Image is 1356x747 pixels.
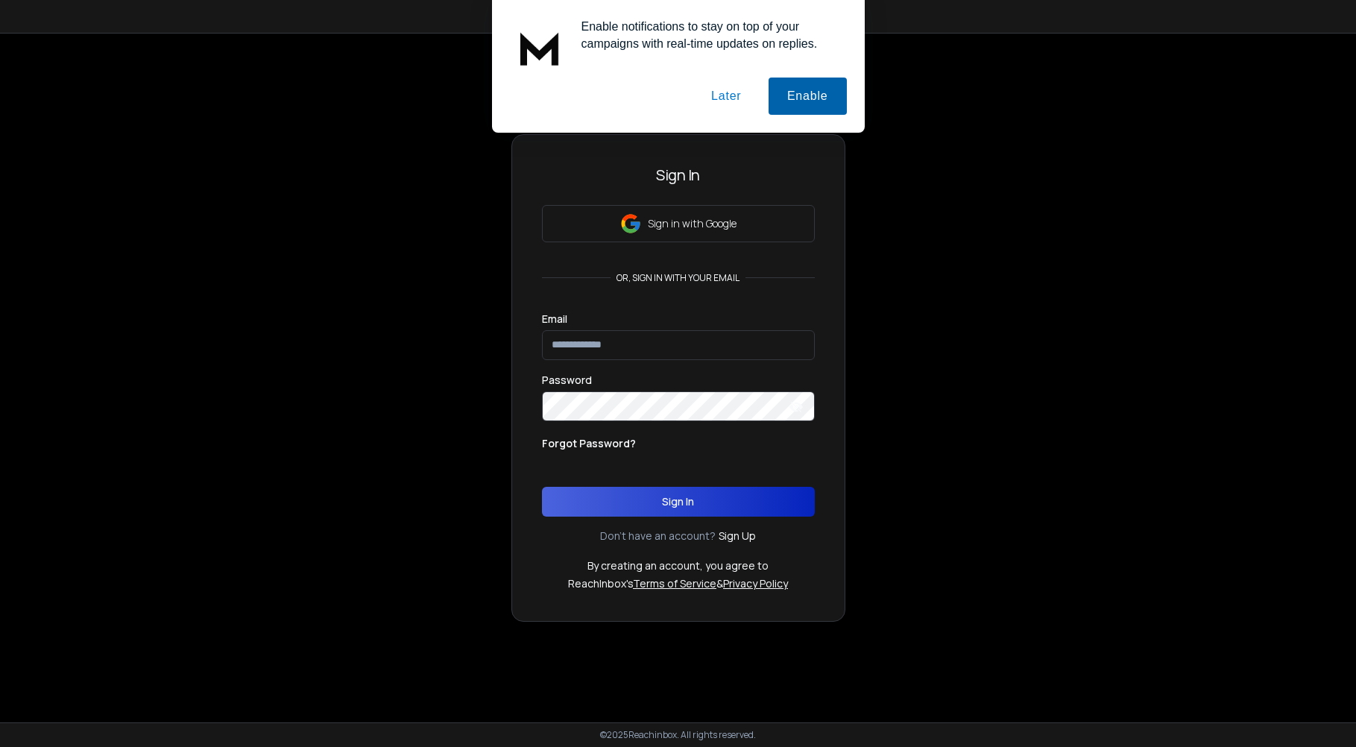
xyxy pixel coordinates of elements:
button: Sign In [542,487,815,517]
p: Sign in with Google [648,216,737,231]
a: Sign Up [719,529,756,543]
button: Later [693,78,760,115]
a: Terms of Service [633,576,716,590]
label: Email [542,314,567,324]
label: Password [542,375,592,385]
p: or, sign in with your email [611,272,745,284]
button: Sign in with Google [542,205,815,242]
h3: Sign In [542,165,815,186]
button: Enable [769,78,847,115]
div: Enable notifications to stay on top of your campaigns with real-time updates on replies. [570,18,847,52]
a: Privacy Policy [723,576,788,590]
p: Don't have an account? [600,529,716,543]
p: Forgot Password? [542,436,636,451]
p: © 2025 Reachinbox. All rights reserved. [600,729,756,741]
p: ReachInbox's & [568,576,788,591]
img: notification icon [510,18,570,78]
p: By creating an account, you agree to [587,558,769,573]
